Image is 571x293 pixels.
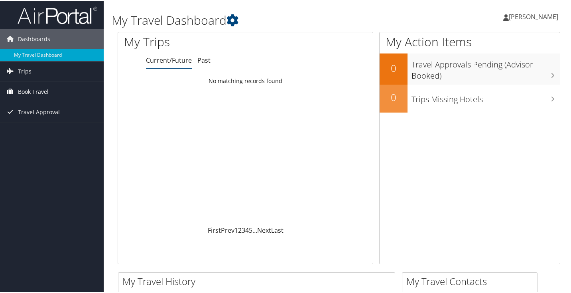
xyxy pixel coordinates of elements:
[238,225,242,234] a: 2
[242,225,245,234] a: 3
[271,225,284,234] a: Last
[380,61,408,74] h2: 0
[18,101,60,121] span: Travel Approval
[412,54,560,81] h3: Travel Approvals Pending (Advisor Booked)
[234,225,238,234] a: 1
[124,33,261,49] h1: My Trips
[380,90,408,103] h2: 0
[245,225,249,234] a: 4
[380,53,560,83] a: 0Travel Approvals Pending (Advisor Booked)
[18,28,50,48] span: Dashboards
[412,89,560,104] h3: Trips Missing Hotels
[208,225,221,234] a: First
[112,11,415,28] h1: My Travel Dashboard
[18,81,49,101] span: Book Travel
[18,5,97,24] img: airportal-logo.png
[118,73,373,87] td: No matching records found
[257,225,271,234] a: Next
[249,225,252,234] a: 5
[509,12,558,20] span: [PERSON_NAME]
[146,55,192,64] a: Current/Future
[18,61,32,81] span: Trips
[380,33,560,49] h1: My Action Items
[252,225,257,234] span: …
[406,274,537,287] h2: My Travel Contacts
[197,55,211,64] a: Past
[380,84,560,112] a: 0Trips Missing Hotels
[122,274,395,287] h2: My Travel History
[503,4,566,28] a: [PERSON_NAME]
[221,225,234,234] a: Prev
